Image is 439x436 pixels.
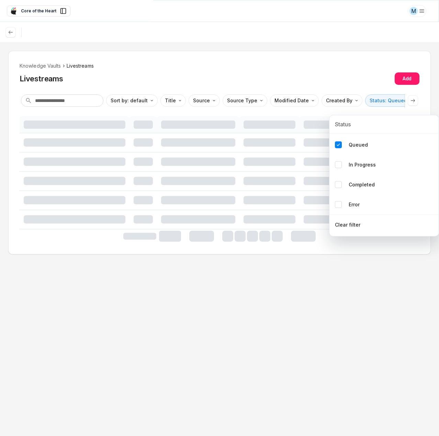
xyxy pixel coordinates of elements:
p: Error [349,201,360,208]
div: In Progress [332,158,436,172]
p: Completed [349,181,375,188]
div: Completed [332,177,436,192]
div: Status [329,115,439,133]
div: Error [332,197,436,212]
p: Queued [349,141,368,149]
div: Clear filter [335,221,360,229]
div: Queued [332,138,436,152]
p: In Progress [349,161,376,169]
